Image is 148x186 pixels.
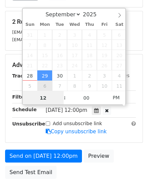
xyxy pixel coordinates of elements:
a: Preview [84,150,113,163]
span: August 31, 2025 [23,30,38,40]
span: October 6, 2025 [37,81,52,91]
span: September 27, 2025 [112,60,127,70]
span: September 29, 2025 [37,70,52,81]
span: September 7, 2025 [23,40,38,50]
span: September 16, 2025 [52,50,67,60]
span: September 30, 2025 [52,70,67,81]
span: September 26, 2025 [97,60,112,70]
strong: Tracking [12,73,35,79]
span: Mon [37,22,52,27]
span: Thu [82,22,97,27]
span: September 12, 2025 [97,40,112,50]
small: [EMAIL_ADDRESS][DOMAIN_NAME] [12,30,88,35]
label: Add unsubscribe link [53,120,102,127]
span: September 22, 2025 [37,60,52,70]
span: October 11, 2025 [112,81,127,91]
span: September 25, 2025 [82,60,97,70]
span: September 1, 2025 [37,30,52,40]
span: September 4, 2025 [82,30,97,40]
h5: Advanced [12,61,136,69]
a: Copy unsubscribe link [46,129,107,135]
small: [EMAIL_ADDRESS][DOMAIN_NAME] [12,37,88,42]
span: October 1, 2025 [67,70,82,81]
span: September 17, 2025 [67,50,82,60]
span: October 8, 2025 [67,81,82,91]
h5: 2 Recipients [12,18,136,26]
span: September 19, 2025 [97,50,112,60]
span: Fri [97,22,112,27]
input: Year [81,11,105,18]
span: September 9, 2025 [52,40,67,50]
span: September 13, 2025 [112,40,127,50]
span: September 8, 2025 [37,40,52,50]
strong: Unsubscribe [12,121,45,126]
span: October 4, 2025 [112,70,127,81]
span: Sat [112,22,127,27]
span: Tue [52,22,67,27]
span: October 3, 2025 [97,70,112,81]
span: September 3, 2025 [67,30,82,40]
input: Minute [66,91,107,105]
span: [DATE] 12:00pm [46,107,87,113]
span: Sun [23,22,38,27]
span: October 9, 2025 [82,81,97,91]
span: September 15, 2025 [37,50,52,60]
span: September 10, 2025 [67,40,82,50]
span: September 14, 2025 [23,50,38,60]
span: September 21, 2025 [23,60,38,70]
strong: Filters [12,94,29,100]
a: Send on [DATE] 12:00pm [5,150,82,163]
div: 聊天小组件 [114,153,148,186]
span: September 5, 2025 [97,30,112,40]
iframe: Chat Widget [114,153,148,186]
input: Hour [23,91,64,105]
strong: Schedule [12,107,37,112]
span: Click to toggle [107,91,126,104]
span: October 10, 2025 [97,81,112,91]
span: October 5, 2025 [23,81,38,91]
span: September 18, 2025 [82,50,97,60]
span: September 11, 2025 [82,40,97,50]
span: September 6, 2025 [112,30,127,40]
a: Send Test Email [5,166,57,179]
span: September 28, 2025 [23,70,38,81]
span: : [64,91,66,104]
span: September 20, 2025 [112,50,127,60]
span: October 7, 2025 [52,81,67,91]
span: September 24, 2025 [67,60,82,70]
span: September 2, 2025 [52,30,67,40]
span: September 23, 2025 [52,60,67,70]
span: Wed [67,22,82,27]
span: October 2, 2025 [82,70,97,81]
